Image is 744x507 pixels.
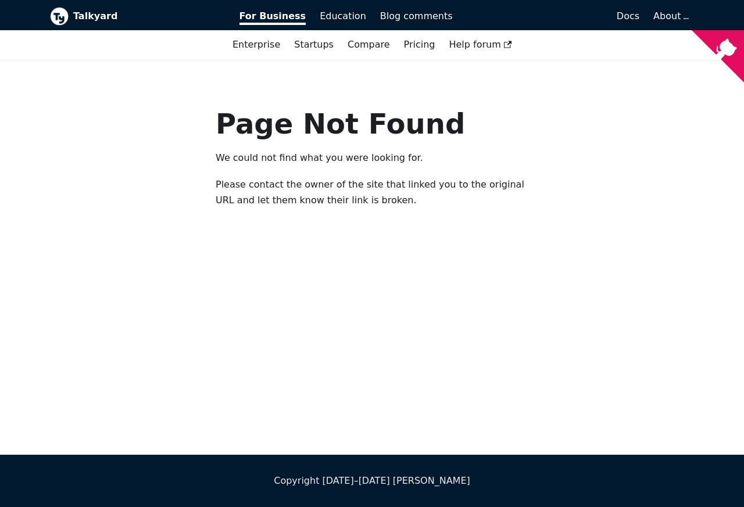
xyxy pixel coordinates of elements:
[216,177,528,208] p: Please contact the owner of the site that linked you to the original URL and let them know their ...
[239,10,306,25] span: For Business
[380,10,453,21] span: Blog comments
[287,35,341,55] a: Startups
[313,6,373,26] a: Education
[653,10,687,21] a: About
[50,473,694,488] div: Copyright [DATE]–[DATE] [PERSON_NAME]
[233,6,313,26] a: For Business
[460,6,647,26] a: Docs
[449,39,512,50] span: Help forum
[50,7,69,26] img: Talkyard logo
[73,9,223,24] b: Talkyard
[373,6,460,26] a: Blog comments
[397,35,442,55] a: Pricing
[348,39,390,50] a: Compare
[216,106,528,141] h1: Page Not Found
[226,35,287,55] a: Enterprise
[617,10,639,21] span: Docs
[50,7,223,26] a: Talkyard logoTalkyard
[320,10,366,21] span: Education
[216,150,528,166] p: We could not find what you were looking for.
[442,35,518,55] a: Help forum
